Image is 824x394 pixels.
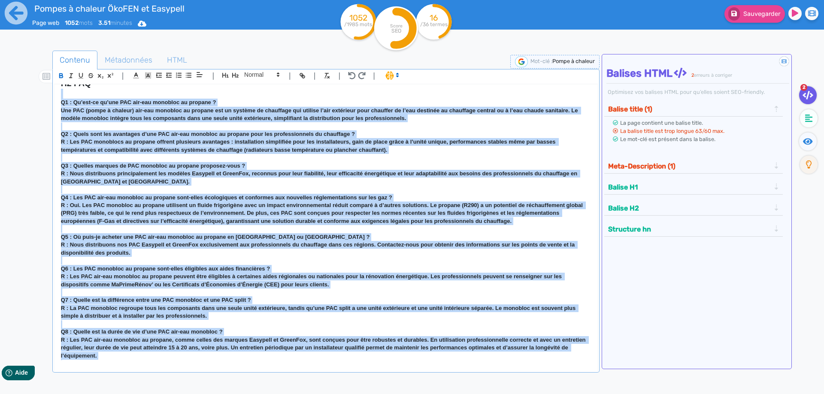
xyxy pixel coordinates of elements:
[391,27,401,34] tspan: SEO
[606,201,782,215] div: Balise H2
[620,120,703,126] span: La page contient une balise title.
[338,70,340,81] span: |
[691,72,694,78] span: 2
[382,70,402,81] span: I.Assistant
[61,138,557,153] strong: R : Les PAC monoblocs au propane offrent plusieurs avantages : installation simplifiée pour les i...
[606,180,782,194] div: Balise H1
[61,131,355,137] strong: Q2 : Quels sont les avantages d’une PAC air-eau monobloc au propane pour les professionnels du ch...
[32,19,59,27] span: Page web
[620,136,715,142] span: Le mot-clé est présent dans la balise.
[98,48,159,72] span: Métadonnées
[390,23,403,29] tspan: Score
[65,19,93,27] span: mots
[606,222,773,236] button: Structure hn
[98,19,132,27] span: minutes
[160,51,194,70] a: HTML
[606,180,773,194] button: Balise H1
[98,19,110,27] b: 3.51
[61,241,576,256] strong: R : Nous distribuons nos PAC Easypell et GreenFox exclusivement aux professionnels du chauffage d...
[32,2,279,15] input: title
[606,102,782,116] div: Balise title (1)
[61,202,585,224] strong: R : Oui. Les PAC monobloc au propane utilisent un fluide frigorigène avec un impact environnement...
[314,70,316,81] span: |
[800,84,807,91] span: 2
[606,159,782,173] div: Meta-Description (1)
[61,234,370,240] strong: Q5 : Où puis-je acheter une PAC air-eau monobloc au propane en [GEOGRAPHIC_DATA] ou [GEOGRAPHIC_D...
[552,58,595,64] span: Pompe à chaleur
[530,58,552,64] span: Mot-clé :
[52,51,97,70] a: Contenu
[160,48,194,72] span: HTML
[620,128,724,134] span: La balise title est trop longue 63/60 max.
[61,297,251,303] strong: Q7 : Quelle est la différence entre une PAC monobloc et une PAC split ?
[61,328,223,335] strong: Q8 : Quelle est la durée de vie d’une PAC air-eau monobloc ?
[420,21,448,27] tspan: /36 termes
[606,88,790,96] div: Optimisez vos balises HTML pour qu’elles soient SEO-friendly.
[345,21,373,27] tspan: /1985 mots
[606,102,773,116] button: Balise title (1)
[212,70,214,81] span: |
[65,19,79,27] b: 1052
[44,7,57,14] span: Aide
[349,13,367,23] tspan: 1052
[61,162,245,169] strong: Q3 : Quelles marques de PAC monobloc au propane proposez-vous ?
[61,265,270,272] strong: Q6 : Les PAC monobloc au propane sont-elles éligibles aux aides financières ?
[606,67,790,80] h4: Balises HTML
[289,70,291,81] span: |
[606,159,773,173] button: Meta-Description (1)
[61,107,579,121] strong: Une PAC (pompe à chaleur) air-eau monobloc au propane est un système de chauffage qui utilise l’a...
[61,99,216,105] strong: Q1 : Qu’est-ce qu’une PAC air-eau monobloc au propane ?
[694,72,732,78] span: erreurs à corriger
[430,13,438,23] tspan: 16
[97,51,160,70] a: Métadonnées
[606,201,773,215] button: Balise H2
[194,69,206,80] span: Aligment
[61,194,392,201] strong: Q4 : Les PAC air-eau monobloc au propane sont-elles écologiques et conformes aux nouvelles réglem...
[122,70,124,81] span: |
[724,5,785,23] button: Sauvegarder
[61,170,579,184] strong: R : Nous distribuons principalement les modèles Easypell et GreenFox, reconnus pour leur fiabilit...
[53,48,97,72] span: Contenu
[61,273,563,287] strong: R : Les PAC air-eau monobloc au propane peuvent être éligibles à certaines aides régionales ou na...
[515,56,528,67] img: google-serp-logo.png
[61,305,577,319] strong: R : La PAC monobloc regroupe tous les composants dans une seule unité extérieure, tandis qu’une P...
[373,70,375,81] span: |
[743,10,780,18] span: Sauvegarder
[61,337,587,359] strong: R : Les PAC air-eau monobloc au propane, comme celles des marques Easypell et GreenFox, sont conç...
[606,222,782,236] div: Structure hn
